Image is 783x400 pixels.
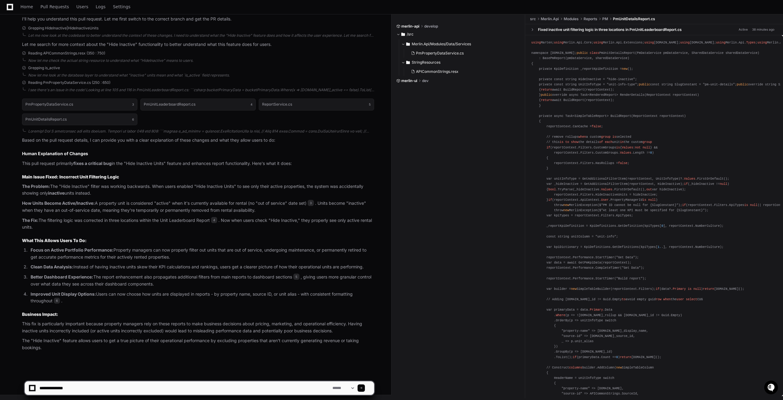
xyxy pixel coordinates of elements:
span: 6 [132,117,134,122]
span: Users [76,5,88,9]
span: Where [556,313,565,317]
p: Property managers can now properly filter out units that are out of service, undergoing maintenan... [31,247,374,261]
span: Active [737,27,750,32]
span: new [563,208,569,212]
strong: How Units Become Active/Inactive: [22,200,95,206]
span: using [594,41,603,44]
button: PmUnitDetailsReport.cs6 [22,114,137,125]
strong: inactive [48,190,65,196]
span: null [750,203,758,207]
svg: Directory [406,59,410,66]
span: if [656,287,659,291]
span: User [601,198,609,202]
span: row [656,297,661,301]
span: if [548,198,552,202]
a: Powered byPylon [43,64,74,69]
span: 5 [369,102,371,107]
strong: Focus on Active Portfolio Performance: [31,247,113,252]
span: return [703,287,714,291]
button: Start new chat [104,47,111,55]
span: to [622,297,625,301]
span: Values [601,187,612,191]
span: Primary [590,308,603,312]
span: if [682,203,686,207]
span: is [612,135,616,139]
span: is [688,287,692,291]
div: I see there's an issue in the code! Looking at line 105 and 116 in PmUnitLeaderboardReport.cs: ``... [28,88,374,92]
div: Welcome [6,24,111,34]
p: Instead of having inactive units skew their KPI calculations and rankings, users get a clearer pi... [31,264,374,271]
span: 3 [308,200,314,206]
span: null [720,182,727,186]
span: Values [684,177,695,181]
h1: PmPropertyDataService.cs [25,103,73,106]
p: The filtering logic was corrected in three locations within the Unit Leaderboard Report . Now whe... [22,217,374,231]
span: public [577,51,588,55]
div: Fixed inactive unit filtering logic in three locations in PmUnitLeaderboardReport.cs [538,27,682,32]
span: 4 [250,102,252,107]
strong: Clean Data Analysis: [31,264,73,269]
span: Merlin.Api [541,17,559,21]
strong: fixes a critical bug [73,161,112,166]
div: Let me now look at the codebase to better understand the context of these changes. I need to unde... [28,33,374,38]
span: using [680,41,690,44]
span: public [639,83,650,86]
span: Primary [673,287,686,291]
span: merlin-api [401,24,419,29]
button: PmUnitLeaderboardReport.cs4 [140,99,256,110]
span: Modules [564,17,579,21]
button: PmPropertyDataService.cs [409,49,517,58]
span: new [622,67,627,71]
span: in [620,140,624,144]
span: is [643,198,646,202]
p: I'll help you understand this pull request. Let me first switch to the correct branch and get the... [22,16,374,23]
span: src [530,17,536,21]
p: Based on the pull request details, I can provide you with a clear explanation of these changes an... [22,137,374,144]
span: 0 [616,355,618,359]
p: Users can now choose how units are displayed in reports - by property name, source ID, or unit al... [31,291,374,305]
span: public [541,93,552,97]
span: is [616,145,620,149]
strong: The Problem: [22,184,50,189]
span: null [693,287,701,291]
span: Values [620,151,631,155]
p: The "Hide Inactive" feature allows users to get a true picture of their operational performance b... [22,337,374,351]
span: public [737,83,748,86]
div: Start new chat [21,46,100,52]
p: A property unit is considered "active" when it's currently available for rental (no "out of servi... [22,200,374,214]
h1: ReportService.cs [262,103,292,106]
span: Grepping is_active [28,65,60,70]
span: out [646,187,652,191]
span: if [684,182,688,186]
span: PmUnitDetailsReport.cs [613,17,655,21]
span: 0 [661,224,663,228]
span: Merlin.Api/Modules/Data/Services [412,42,471,47]
span: using [758,41,767,44]
span: when [578,135,586,139]
span: Logs [96,5,106,9]
img: 1736555170064-99ba0984-63c1-480f-8ee9-699278ef63ed [6,46,17,57]
span: group [601,135,610,139]
span: is [560,140,563,144]
span: APICommonStrings.resx [416,69,458,74]
span: bool [548,187,556,191]
span: Reading PmPropertyDataService.cs (250 : 650) [28,80,110,85]
span: user [677,297,684,301]
span: columns [569,366,582,369]
h2: Human Explanation of Changes [22,151,374,157]
p: The report enhancement also propagates additional filters from main reports to dashboard sections... [31,274,374,288]
svg: Directory [401,31,405,38]
span: Pylon [61,64,74,69]
span: return [541,88,552,92]
span: Pull Requests [40,5,69,9]
strong: What This Allows Users To Do: [22,238,87,243]
div: We're available if you need us! [21,52,77,57]
span: select [686,297,697,301]
span: Values [622,145,633,149]
span: of [599,140,603,144]
strong: Improved Unit Display Options: [31,291,96,297]
strong: The Fix: [22,218,39,223]
span: using [531,41,541,44]
span: Reports [584,17,597,21]
button: ReportService.cs5 [259,99,374,110]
